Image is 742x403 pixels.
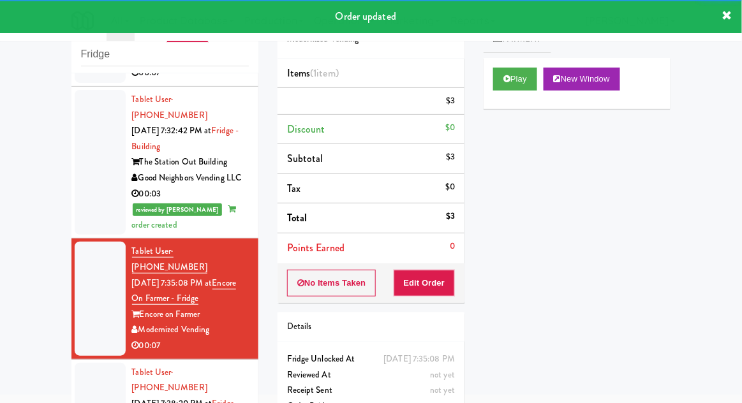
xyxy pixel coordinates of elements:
[132,93,207,121] a: Tablet User· [PHONE_NUMBER]
[383,351,455,367] div: [DATE] 7:35:08 PM
[430,384,455,396] span: not yet
[287,122,325,136] span: Discount
[287,34,455,44] h5: Modernized Vending
[71,87,258,238] li: Tablet User· [PHONE_NUMBER][DATE] 7:32:42 PM atFridge - BuildingThe Station Out BuildingGood Neig...
[132,307,249,323] div: Encore on Farmer
[287,210,308,225] span: Total
[132,277,212,289] span: [DATE] 7:35:08 PM at
[446,209,455,224] div: $3
[132,154,249,170] div: The Station Out Building
[132,245,207,274] a: Tablet User· [PHONE_NUMBER]
[132,124,212,136] span: [DATE] 7:32:42 PM at
[445,120,455,136] div: $0
[287,181,301,196] span: Tax
[132,124,239,152] a: Fridge - Building
[287,319,455,335] div: Details
[493,68,537,91] button: Play
[336,9,396,24] span: Order updated
[81,43,249,66] input: Search vision orders
[445,179,455,195] div: $0
[310,66,339,80] span: (1 )
[544,68,620,91] button: New Window
[132,322,249,338] div: Modernized Vending
[287,351,455,367] div: Fridge Unlocked At
[430,369,455,381] span: not yet
[287,383,455,399] div: Receipt Sent
[133,203,223,216] span: reviewed by [PERSON_NAME]
[287,151,323,166] span: Subtotal
[132,366,207,394] a: Tablet User· [PHONE_NUMBER]
[287,240,345,255] span: Points Earned
[287,66,339,80] span: Items
[132,338,249,354] div: 00:07
[132,186,249,202] div: 00:03
[450,238,455,254] div: 0
[287,270,376,297] button: No Items Taken
[71,238,258,359] li: Tablet User· [PHONE_NUMBER][DATE] 7:35:08 PM atEncore on Farmer - FridgeEncore on FarmerModernize...
[394,270,456,297] button: Edit Order
[132,203,236,231] span: order created
[287,367,455,383] div: Reviewed At
[132,93,207,121] span: · [PHONE_NUMBER]
[317,66,336,80] ng-pluralize: item
[446,149,455,165] div: $3
[446,93,455,109] div: $3
[132,170,249,186] div: Good Neighbors Vending LLC
[132,65,249,81] div: 00:07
